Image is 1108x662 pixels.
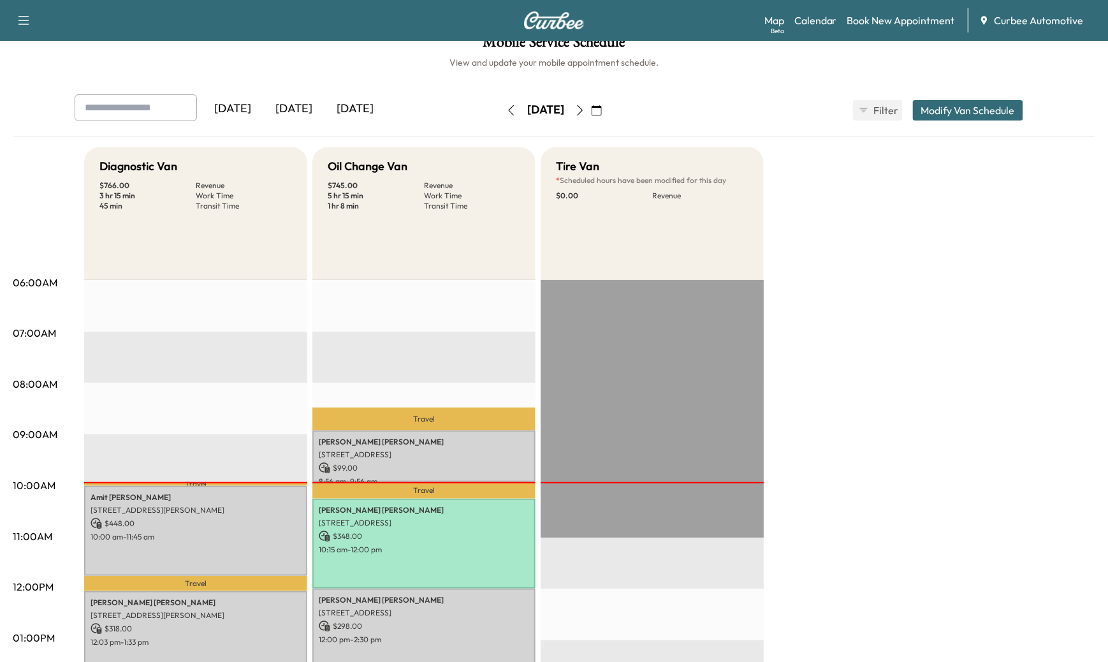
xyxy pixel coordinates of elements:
p: [STREET_ADDRESS] [319,450,529,460]
p: Revenue [196,180,292,191]
p: 1 hr 8 min [328,201,424,211]
button: Filter [853,100,903,121]
p: 09:00AM [13,427,57,442]
p: $ 298.00 [319,621,529,632]
h5: Diagnostic Van [99,158,177,175]
p: [PERSON_NAME] [PERSON_NAME] [91,598,301,608]
p: $ 99.00 [319,462,529,474]
p: 12:00 pm - 2:30 pm [319,635,529,645]
p: 8:56 am - 9:56 am [319,476,529,487]
p: 45 min [99,201,196,211]
p: $ 766.00 [99,180,196,191]
p: 3 hr 15 min [99,191,196,201]
p: $ 448.00 [91,518,301,529]
p: $ 0.00 [556,191,652,201]
p: Work Time [424,191,520,201]
p: [PERSON_NAME] [PERSON_NAME] [319,595,529,605]
p: Revenue [652,191,748,201]
p: $ 348.00 [319,531,529,542]
p: Travel [312,482,536,499]
p: Travel [312,408,536,430]
p: 10:00 am - 11:45 am [91,532,301,542]
h1: Mobile Service Schedule [13,34,1095,56]
a: MapBeta [764,13,784,28]
p: Amit [PERSON_NAME] [91,492,301,503]
p: [STREET_ADDRESS][PERSON_NAME] [91,505,301,515]
p: 12:03 pm - 1:33 pm [91,637,301,647]
div: [DATE] [324,94,386,124]
h6: View and update your mobile appointment schedule. [13,56,1095,69]
p: Scheduled hours have been modified for this day [556,175,748,186]
p: Revenue [424,180,520,191]
div: [DATE] [202,94,263,124]
p: 10:15 am - 12:00 pm [319,545,529,555]
p: [STREET_ADDRESS] [319,608,529,618]
p: [PERSON_NAME] [PERSON_NAME] [319,505,529,515]
p: 08:00AM [13,376,57,392]
p: 01:00PM [13,630,55,645]
p: Travel [84,576,307,591]
p: 12:00PM [13,579,54,594]
span: Filter [874,103,897,118]
div: Beta [771,26,784,36]
p: [STREET_ADDRESS][PERSON_NAME] [91,610,301,621]
p: Travel [84,482,307,485]
p: $ 745.00 [328,180,424,191]
p: 11:00AM [13,529,52,544]
p: [PERSON_NAME] [PERSON_NAME] [319,437,529,447]
p: $ 318.00 [91,623,301,635]
p: 10:00AM [13,478,55,493]
p: [STREET_ADDRESS] [319,518,529,528]
h5: Oil Change Van [328,158,407,175]
p: Work Time [196,191,292,201]
p: 5 hr 15 min [328,191,424,201]
p: Transit Time [196,201,292,211]
a: Calendar [794,13,837,28]
p: Transit Time [424,201,520,211]
img: Curbee Logo [523,11,585,29]
span: Curbee Automotive [995,13,1084,28]
div: [DATE] [527,102,564,118]
a: Book New Appointment [847,13,955,28]
div: [DATE] [263,94,324,124]
p: 06:00AM [13,275,57,290]
p: 07:00AM [13,325,56,341]
button: Modify Van Schedule [913,100,1023,121]
h5: Tire Van [556,158,599,175]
